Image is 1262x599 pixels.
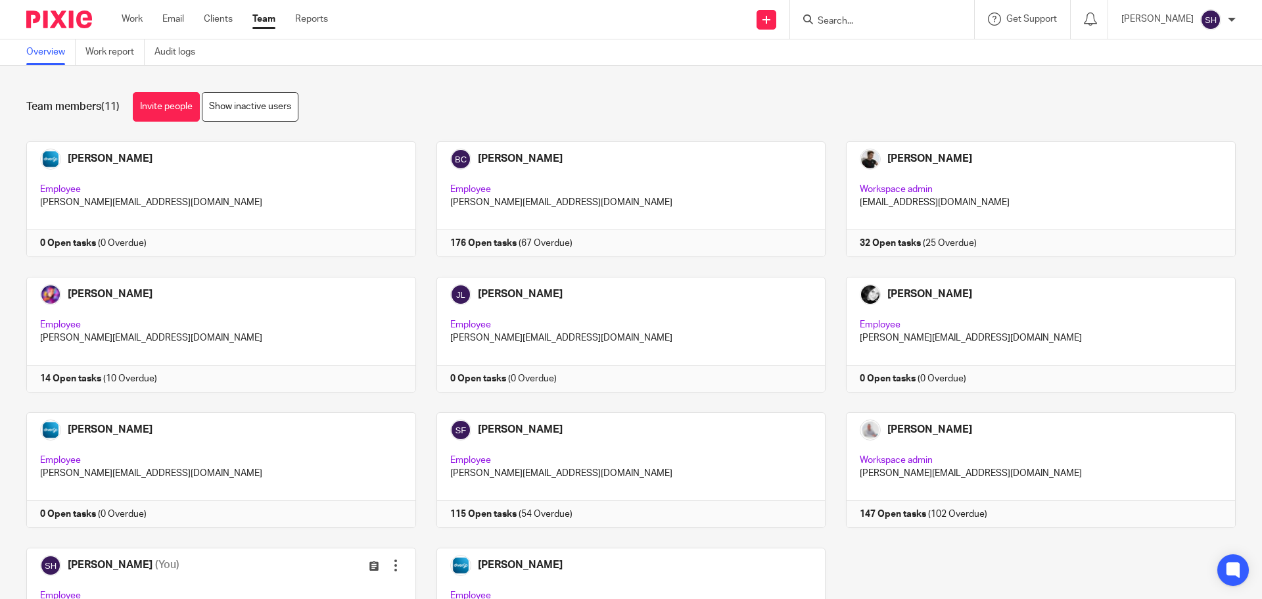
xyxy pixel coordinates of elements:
span: Get Support [1006,14,1057,24]
a: Email [162,12,184,26]
a: Show inactive users [202,92,298,122]
a: Overview [26,39,76,65]
a: Work [122,12,143,26]
a: Clients [204,12,233,26]
img: svg%3E [1200,9,1221,30]
img: Pixie [26,11,92,28]
a: Invite people [133,92,200,122]
a: Team [252,12,275,26]
a: Work report [85,39,145,65]
input: Search [816,16,935,28]
a: Audit logs [154,39,205,65]
p: [PERSON_NAME] [1121,12,1194,26]
h1: Team members [26,100,120,114]
a: Reports [295,12,328,26]
span: (11) [101,101,120,112]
